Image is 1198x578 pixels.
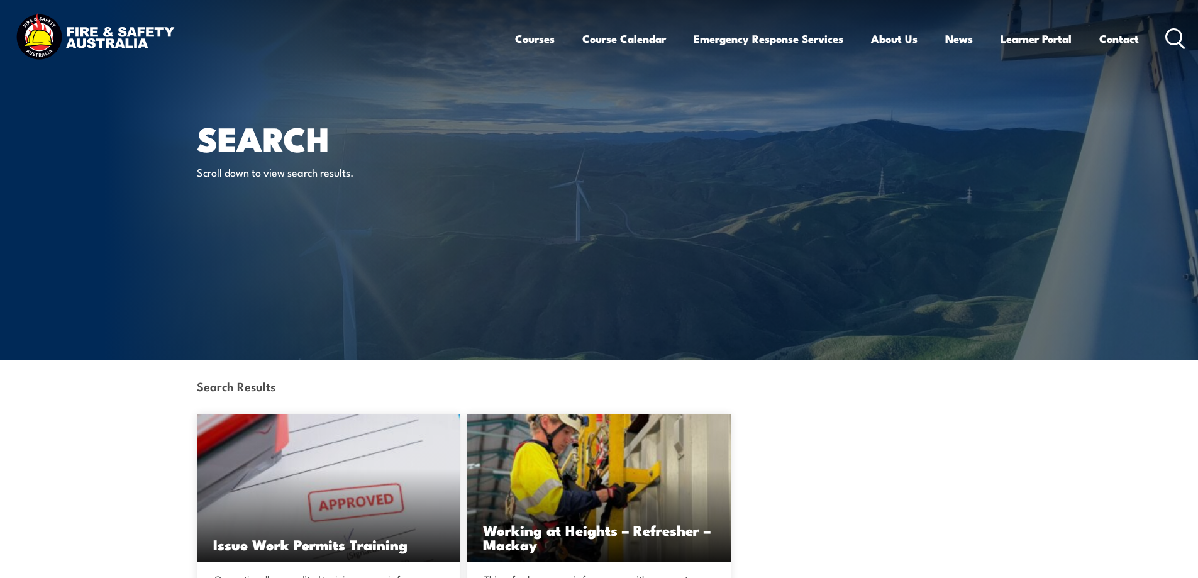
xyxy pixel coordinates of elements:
strong: Search Results [197,377,275,394]
h3: Issue Work Permits Training [213,537,445,552]
a: Contact [1099,22,1139,55]
a: Courses [515,22,555,55]
a: Course Calendar [582,22,666,55]
p: Scroll down to view search results. [197,165,426,179]
a: News [945,22,973,55]
img: Work Safely at Heights Training (1) [467,414,731,562]
a: Issue Work Permits Training [197,414,461,562]
a: Working at Heights – Refresher – Mackay [467,414,731,562]
a: About Us [871,22,918,55]
h3: Working at Heights – Refresher – Mackay [483,523,714,552]
a: Learner Portal [1001,22,1072,55]
h1: Search [197,123,507,153]
img: Issue Work Permits [197,414,461,562]
a: Emergency Response Services [694,22,843,55]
